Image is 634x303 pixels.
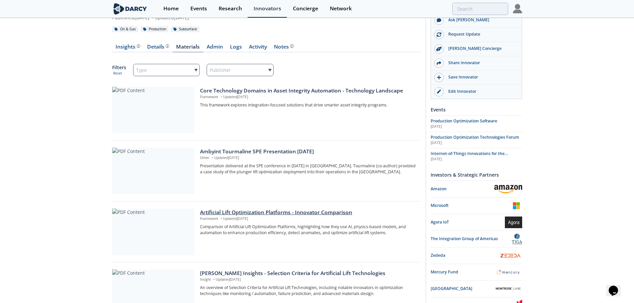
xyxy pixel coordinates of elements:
div: [DATE] [431,157,522,162]
div: Events [431,104,522,115]
a: Mercury Fund Mercury Fund [431,266,522,278]
img: The Integration Group of Americas [512,233,522,245]
div: Production [141,26,169,32]
a: PDF Content Ambyint Tourmaline SPE Presentation [DATE] Other •Updated[DATE] Presentation delivere... [112,148,421,194]
iframe: chat widget [606,276,627,296]
div: [PERSON_NAME] Concierge [444,46,518,52]
div: [PERSON_NAME] Insights - Selection Criteria for Artificial Lift Technologies [200,269,416,277]
p: An overview of Selection Criteria for Artificial Lift Technologies, including notable innovators ... [200,285,416,297]
a: The Integration Group of Americas The Integration Group of Americas [431,233,522,245]
img: logo-wide.svg [112,3,148,15]
a: Admin [203,44,227,52]
span: • [212,277,216,282]
img: information.svg [166,44,169,48]
div: [GEOGRAPHIC_DATA] [431,286,494,292]
div: Home [163,6,179,11]
span: • [210,155,214,160]
span: • [219,94,223,99]
div: Request Update [444,31,518,37]
div: Core Technology Domains in Asset Integrity Automation - Technology Landscape [200,87,416,95]
div: Ambyint Tourmaline SPE Presentation [DATE] [200,148,416,156]
div: Type [133,64,200,76]
div: [DATE] [431,124,522,129]
img: Zededa [499,250,522,261]
div: Zededa [431,252,499,258]
div: Innovators [254,6,281,11]
div: Research [219,6,242,11]
p: Presentation delivered at the SPE conference in [DATE] in [GEOGRAPHIC_DATA]. Tourmaline (co-autho... [200,163,416,175]
div: Mercury Fund [431,269,494,275]
img: Mercury Fund [494,268,522,276]
div: Concierge [293,6,318,11]
span: Type [136,66,147,75]
span: Production Optimization Technologies Forum [431,134,519,140]
a: Logs [227,44,246,52]
a: Materials [173,44,203,52]
div: Subsurface [171,26,200,32]
a: Zededa Zededa [431,250,522,261]
a: Production Optimization Software [DATE] [431,118,522,129]
div: Ask [PERSON_NAME] [444,17,518,23]
p: Framework Updated [DATE] [200,94,416,100]
img: Profile [513,4,522,13]
div: Artificial Lift Optimization Platforms​ - Innovator Comparison [200,209,416,217]
a: Activity [246,44,271,52]
div: Save Innovator [444,74,518,80]
p: Other Updated [DATE] [200,155,416,161]
div: Share Innovator [444,60,518,66]
div: Agora IoT [431,219,505,225]
button: Reset [113,71,122,76]
div: Notes [274,44,294,50]
span: • [219,216,223,221]
p: This framework explores integration-focused solutions that drive smarter asset integrity programs. [200,102,416,108]
div: Edit Innovator [444,88,518,94]
div: Events [190,6,207,11]
a: Agora IoT Agora IoT [431,217,522,228]
p: Filters [112,64,126,71]
a: Edit Innovator [431,85,522,99]
img: Agora IoT [505,217,522,228]
img: Microsoft [511,200,522,212]
a: Internet-of-Things Innovations for the Upstream Industrial Sector Forum [DATE] [431,151,522,162]
div: [DATE] [431,140,522,146]
a: PDF Content Core Technology Domains in Asset Integrity Automation - Technology Landscape Framewor... [112,87,421,133]
div: Publisher [207,64,274,76]
a: Insights [112,44,144,52]
div: Oil & Gas [112,26,138,32]
div: Insights [115,44,140,50]
a: PDF Content Artificial Lift Optimization Platforms​ - Innovator Comparison Framework •Updated[DAT... [112,209,421,255]
div: Details [147,44,169,50]
a: Microsoft Microsoft [431,200,522,212]
img: information.svg [137,44,140,48]
input: Advanced Search [452,3,508,15]
span: Internet-of-Things Innovations for the Upstream Industrial Sector Forum [431,151,508,162]
span: Production Optimization Software [431,118,497,124]
img: information.svg [290,44,294,48]
img: Amazon [494,185,522,193]
div: Network [330,6,352,11]
div: Amazon [431,186,494,192]
p: Comparison of Artificial Lift Optimization Platforms, highlighting how they use AI, physics-based... [200,224,416,236]
span: Publisher [210,66,231,75]
a: [GEOGRAPHIC_DATA] Montrose Lane [431,283,522,295]
img: Montrose Lane [494,285,522,293]
div: The Integration Group of Americas [431,236,512,242]
button: Save Innovator [431,71,522,85]
a: Details [144,44,173,52]
a: Production Optimization Technologies Forum [DATE] [431,134,522,146]
a: Amazon Amazon [431,183,522,195]
div: Investors & Strategic Partners [431,169,522,181]
p: Framework Updated [DATE] [200,216,416,222]
a: Notes [271,44,297,52]
div: Microsoft [431,203,511,209]
p: Insight Updated [DATE] [200,277,416,282]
